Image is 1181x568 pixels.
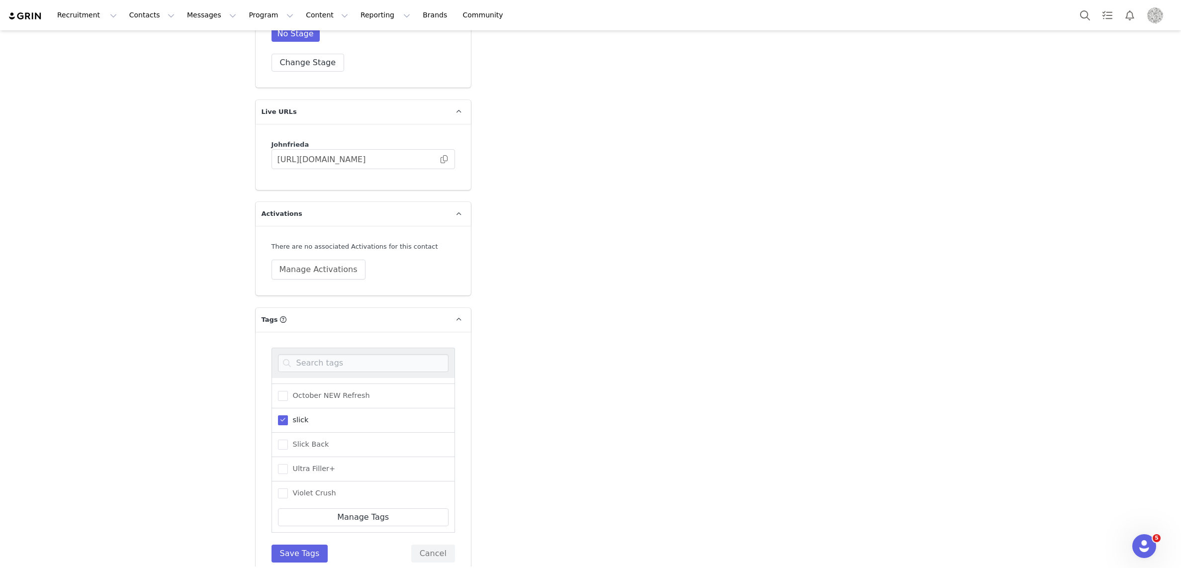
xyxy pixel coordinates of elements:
[411,545,455,563] button: Cancel
[8,8,408,19] body: Rich Text Area. Press ALT-0 for help.
[288,391,370,400] span: October NEW Refresh
[288,415,309,425] span: slick
[1132,534,1156,558] iframe: Intercom live chat
[1074,4,1096,26] button: Search
[1096,4,1118,26] a: Tasks
[243,4,299,26] button: Program
[457,4,514,26] a: Community
[417,4,456,26] a: Brands
[262,315,278,325] span: Tags
[272,260,365,280] button: Manage Activations
[51,4,123,26] button: Recruitment
[288,488,336,498] span: Violet Crush
[8,11,43,21] img: grin logo
[123,4,181,26] button: Contacts
[355,4,416,26] button: Reporting
[1141,7,1173,23] button: Profile
[300,4,354,26] button: Content
[1119,4,1141,26] button: Notifications
[278,508,449,526] a: Manage Tags
[262,209,302,219] span: Activations
[272,242,455,252] div: There are no associated Activations for this contact
[272,545,328,563] button: Save Tags
[1153,534,1161,542] span: 5
[288,440,329,449] span: Slick Back
[272,141,309,148] span: Johnfrieda
[181,4,242,26] button: Messages
[272,26,320,42] span: No Stage
[278,354,449,372] input: Search tags
[262,107,297,117] span: Live URLs
[288,464,336,473] span: Ultra Filler+
[272,54,345,72] button: Change Stage
[1147,7,1163,23] img: 210681d7-a832-45e2-8936-4be9785fe2e3.jpeg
